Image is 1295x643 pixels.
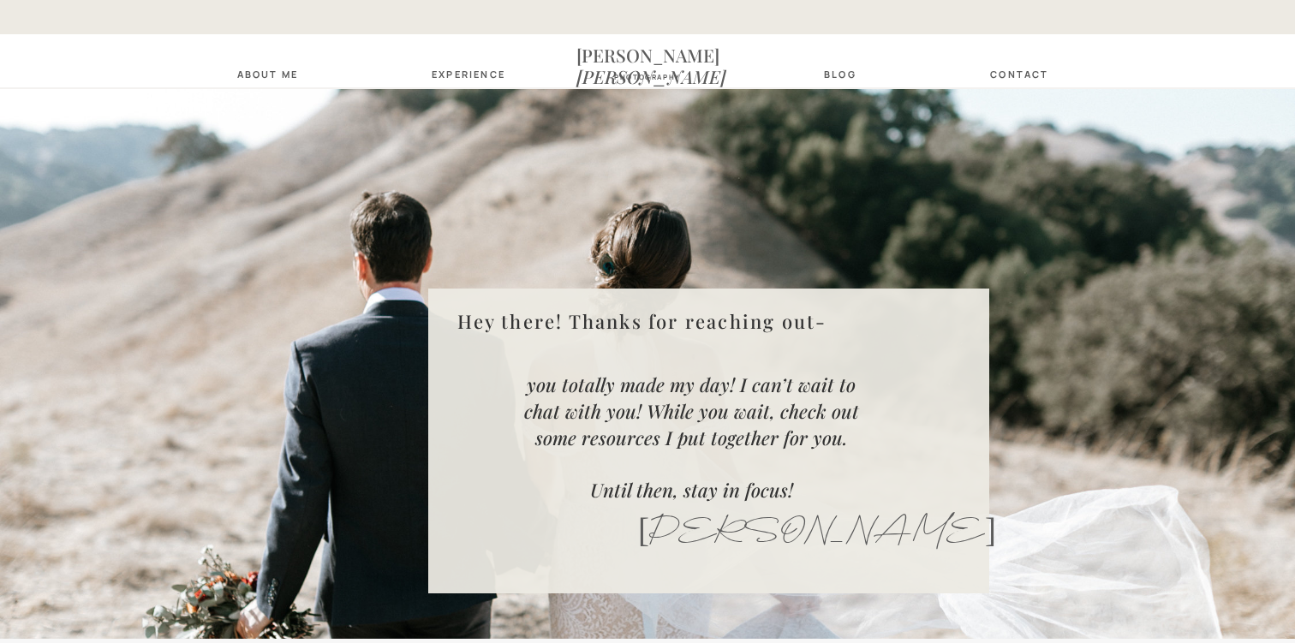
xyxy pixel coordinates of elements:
[511,372,871,484] h1: you totally made my day! I can’t wait to chat with you! While you wait, check out some resources ...
[576,45,719,64] nav: [PERSON_NAME]
[638,512,869,551] h3: [PERSON_NAME]
[605,73,690,84] a: photography
[232,68,303,80] a: about Me
[576,64,726,88] i: [PERSON_NAME]
[451,307,832,372] h1: Hey there! Thanks for reaching out-
[986,68,1053,80] a: contact
[576,45,719,64] a: [PERSON_NAME][PERSON_NAME]
[432,68,499,80] a: Experience
[815,68,866,80] a: blog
